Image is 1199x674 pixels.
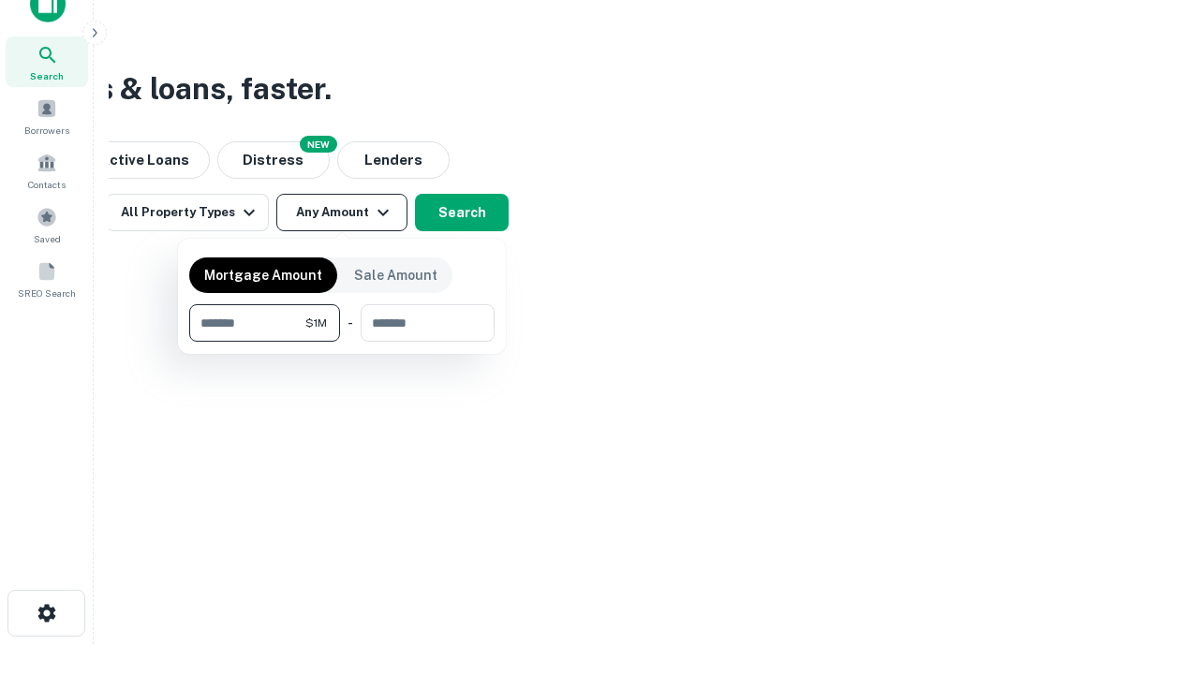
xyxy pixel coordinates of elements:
iframe: Chat Widget [1105,524,1199,614]
p: Sale Amount [354,265,437,286]
div: - [348,304,353,342]
p: Mortgage Amount [204,265,322,286]
span: $1M [305,315,327,331]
